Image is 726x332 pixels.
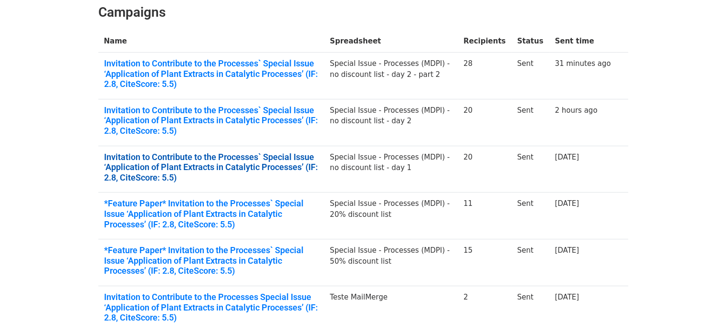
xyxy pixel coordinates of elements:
[555,153,579,161] a: [DATE]
[458,239,512,286] td: 15
[458,146,512,193] td: 20
[549,30,616,53] th: Sent time
[678,286,726,332] iframe: Chat Widget
[458,53,512,99] td: 28
[324,30,458,53] th: Spreadsheet
[555,246,579,255] a: [DATE]
[458,99,512,146] td: 20
[555,106,597,115] a: 2 hours ago
[511,30,549,53] th: Status
[104,198,319,229] a: *Feature Paper* Invitation to the Processes` Special Issue ‘Application of Plant Extracts in Cata...
[104,245,319,276] a: *Feature Paper* Invitation to the Processes` Special Issue ‘Application of Plant Extracts in Cata...
[555,59,610,68] a: 31 minutes ago
[511,53,549,99] td: Sent
[104,292,319,323] a: Invitation to Contribute to the Processes Special Issue ‘Application of Plant Extracts in Catalyt...
[555,199,579,208] a: [DATE]
[324,193,458,239] td: Special Issue - Processes (MDPI) - 20% discount list
[104,152,319,183] a: Invitation to Contribute to the Processes` Special Issue ‘Application of Plant Extracts in Cataly...
[458,30,512,53] th: Recipients
[511,193,549,239] td: Sent
[98,30,325,53] th: Name
[511,99,549,146] td: Sent
[678,286,726,332] div: Widget de chat
[324,239,458,286] td: Special Issue - Processes (MDPI) - 50% discount list
[458,193,512,239] td: 11
[511,239,549,286] td: Sent
[324,146,458,193] td: Special Issue - Processes (MDPI) - no discount list - day 1
[104,105,319,136] a: Invitation to Contribute to the Processes` Special Issue ‘Application of Plant Extracts in Cataly...
[511,146,549,193] td: Sent
[555,293,579,301] a: [DATE]
[324,99,458,146] td: Special Issue - Processes (MDPI) - no discount list - day 2
[98,4,628,21] h2: Campaigns
[104,58,319,89] a: Invitation to Contribute to the Processes` Special Issue ‘Application of Plant Extracts in Cataly...
[324,53,458,99] td: Special Issue - Processes (MDPI) - no discount list - day 2 - part 2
